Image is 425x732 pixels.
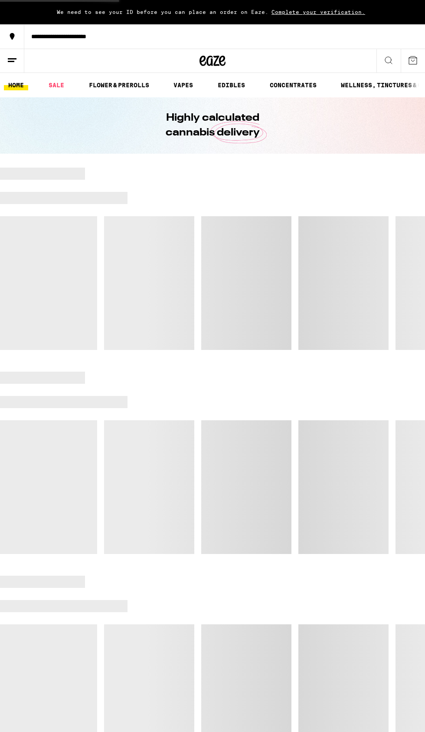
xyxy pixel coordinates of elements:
[85,80,154,90] a: FLOWER & PREROLLS
[268,9,368,15] span: Complete your verification.
[213,80,249,90] a: EDIBLES
[57,9,268,15] span: We need to see your ID before you can place an order on Eaze.
[169,80,197,90] a: VAPES
[141,111,284,140] h1: Highly calculated cannabis delivery
[265,80,321,90] a: CONCENTRATES
[44,80,69,90] a: SALE
[4,80,28,90] a: HOME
